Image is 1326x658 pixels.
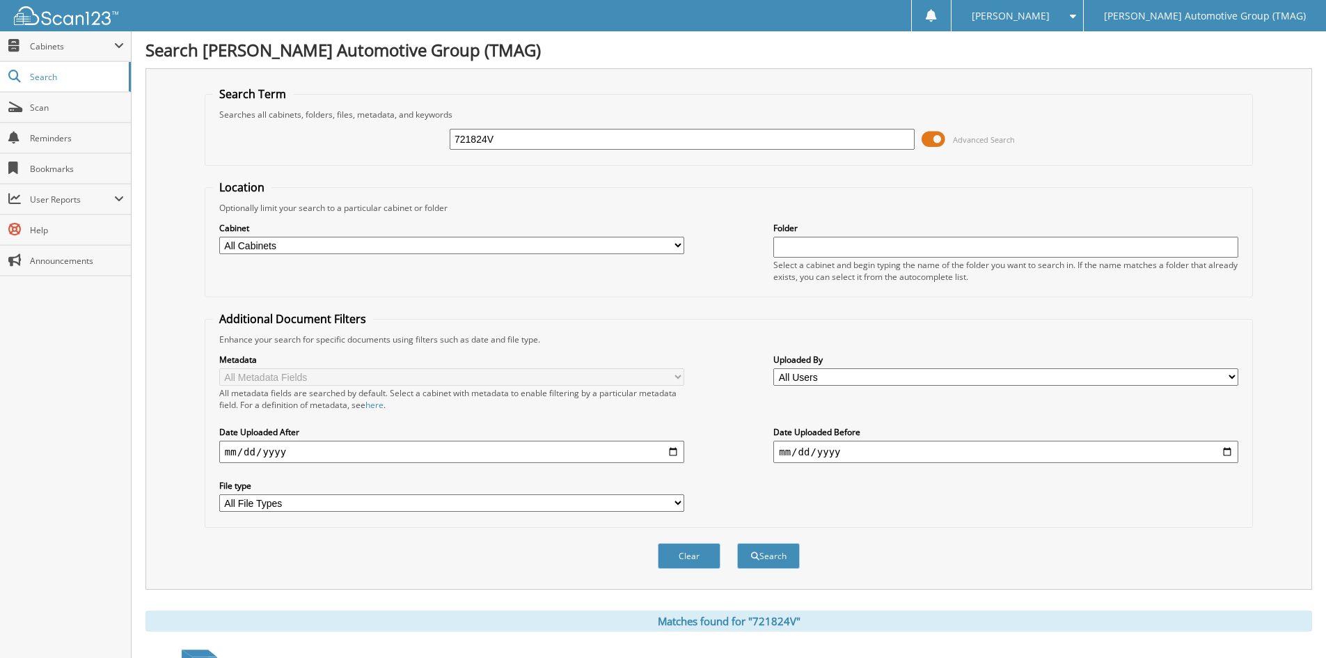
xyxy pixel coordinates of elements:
span: User Reports [30,194,114,205]
span: Advanced Search [953,134,1015,145]
div: Select a cabinet and begin typing the name of the folder you want to search in. If the name match... [773,259,1238,283]
span: Help [30,224,124,236]
span: Cabinets [30,40,114,52]
h1: Search [PERSON_NAME] Automotive Group (TMAG) [145,38,1312,61]
label: Cabinet [219,222,684,234]
span: [PERSON_NAME] Automotive Group (TMAG) [1104,12,1306,20]
legend: Location [212,180,271,195]
button: Clear [658,543,720,569]
input: end [773,441,1238,463]
label: Folder [773,222,1238,234]
div: Searches all cabinets, folders, files, metadata, and keywords [212,109,1245,120]
div: Enhance your search for specific documents using filters such as date and file type. [212,334,1245,345]
label: Metadata [219,354,684,366]
span: Bookmarks [30,163,124,175]
label: Date Uploaded Before [773,426,1238,438]
label: File type [219,480,684,492]
span: Announcements [30,255,124,267]
div: All metadata fields are searched by default. Select a cabinet with metadata to enable filtering b... [219,387,684,411]
span: Scan [30,102,124,113]
div: Matches found for "721824V" [145,611,1312,632]
button: Search [737,543,800,569]
div: Optionally limit your search to a particular cabinet or folder [212,202,1245,214]
img: scan123-logo-white.svg [14,6,118,25]
label: Date Uploaded After [219,426,684,438]
span: Search [30,71,122,83]
label: Uploaded By [773,354,1238,366]
legend: Search Term [212,86,293,102]
span: [PERSON_NAME] [972,12,1050,20]
input: start [219,441,684,463]
legend: Additional Document Filters [212,311,373,327]
a: here [365,399,384,411]
span: Reminders [30,132,124,144]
